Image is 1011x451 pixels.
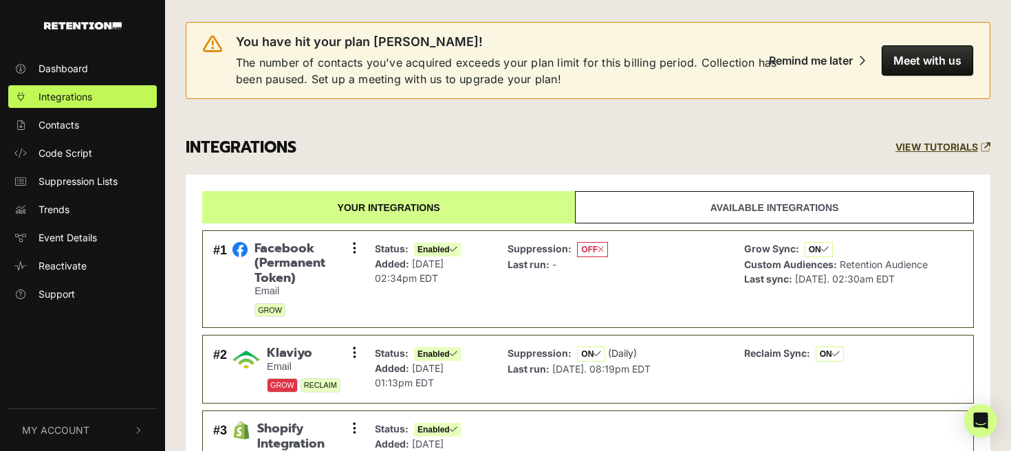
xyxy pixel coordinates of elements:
span: The number of contacts you've acquired exceeds your plan limit for this billing period. Collectio... [236,54,781,87]
img: Facebook (Permanent Token) [232,242,248,257]
a: VIEW TUTORIALS [895,142,990,153]
span: Support [39,287,75,301]
span: Event Details [39,230,97,245]
button: My Account [8,409,157,451]
span: (Daily) [608,347,637,359]
span: Klaviyo [267,346,340,361]
span: My Account [22,423,89,437]
span: Reactivate [39,258,87,273]
h3: INTEGRATIONS [186,138,296,157]
div: Open Intercom Messenger [964,404,997,437]
button: Meet with us [882,45,973,76]
a: Code Script [8,142,157,164]
img: Klaviyo [232,346,260,373]
a: Support [8,283,157,305]
a: Trends [8,198,157,221]
span: You have hit your plan [PERSON_NAME]! [236,34,483,50]
small: Email [267,361,340,373]
strong: Added: [375,362,409,374]
span: [DATE]. 08:19pm EDT [552,363,651,375]
span: Code Script [39,146,92,160]
a: Reactivate [8,254,157,277]
span: Retention Audience [840,258,928,270]
span: ON [805,242,833,257]
img: Retention.com [44,22,122,30]
span: Dashboard [39,61,88,76]
div: #2 [213,346,227,393]
strong: Added: [375,438,409,450]
span: Enabled [414,347,461,361]
span: RECLAIM [301,378,340,393]
a: Dashboard [8,57,157,80]
span: Trends [39,202,69,217]
span: - [552,258,556,270]
strong: Status: [375,347,409,359]
strong: Status: [375,243,409,254]
button: Remind me later [758,45,876,76]
strong: Reclaim Sync: [744,347,810,359]
span: [DATE] 02:34pm EDT [375,258,444,284]
strong: Last run: [508,363,550,375]
span: Facebook (Permanent Token) [254,241,354,286]
span: GROW [254,303,285,318]
span: GROW [267,378,298,393]
span: ON [577,346,605,362]
a: Integrations [8,85,157,108]
strong: Custom Audiences: [744,258,837,270]
strong: Added: [375,258,409,269]
strong: Last run: [508,258,550,270]
img: Shopify Integration App [232,421,250,439]
strong: Suppression: [508,347,572,359]
span: [DATE]. 02:30am EDT [795,273,895,285]
span: Integrations [39,89,92,104]
small: Email [254,285,354,297]
span: OFF [577,242,608,257]
a: Contacts [8,113,157,136]
div: Remind me later [769,54,853,67]
a: Event Details [8,226,157,249]
strong: Grow Sync: [744,243,799,254]
a: Suppression Lists [8,170,157,192]
strong: Status: [375,423,409,434]
span: Enabled [414,423,461,437]
span: Suppression Lists [39,174,118,188]
a: Your integrations [202,191,575,223]
strong: Last sync: [744,273,792,285]
span: Enabled [414,243,461,256]
span: Contacts [39,118,79,132]
span: ON [816,346,844,362]
strong: Suppression: [508,243,572,254]
a: Available integrations [575,191,974,223]
div: #1 [213,241,227,318]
